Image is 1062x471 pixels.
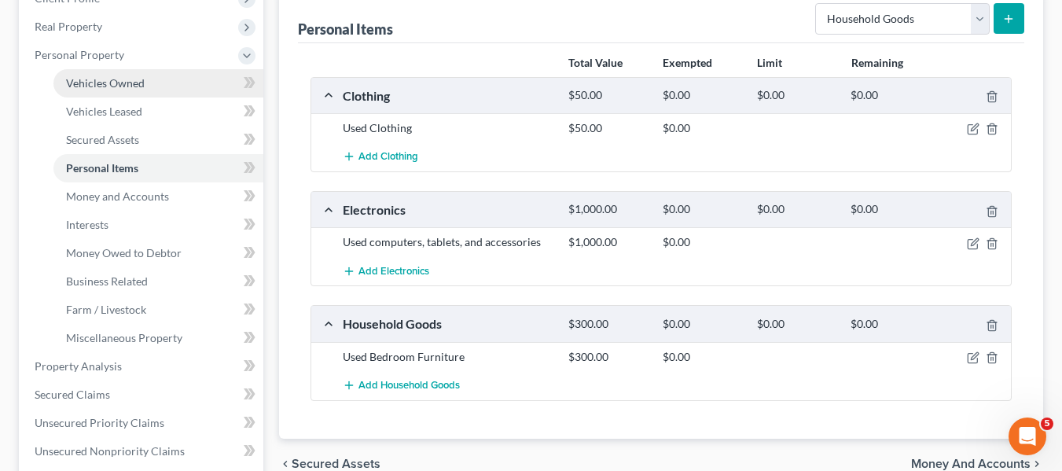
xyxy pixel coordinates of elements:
strong: Remaining [851,56,903,69]
iframe: Intercom live chat [1009,418,1046,455]
a: Vehicles Leased [53,98,263,126]
div: Used Bedroom Furniture [335,349,560,365]
div: Electronics [335,201,560,218]
div: $1,000.00 [560,234,655,250]
div: $50.00 [560,120,655,136]
a: Vehicles Owned [53,69,263,98]
button: Add Household Goods [343,371,460,400]
button: Money and Accounts chevron_right [911,458,1043,470]
a: Secured Assets [53,126,263,154]
span: Secured Claims [35,388,110,401]
a: Personal Items [53,154,263,182]
div: $0.00 [843,88,937,103]
button: chevron_left Secured Assets [279,458,380,470]
span: Property Analysis [35,359,122,373]
span: Money and Accounts [911,458,1031,470]
div: $0.00 [655,120,749,136]
div: $0.00 [655,234,749,250]
button: Add Electronics [343,256,429,285]
a: Farm / Livestock [53,296,263,324]
span: Add Household Goods [358,379,460,392]
a: Money and Accounts [53,182,263,211]
span: Add Clothing [358,151,418,164]
div: $0.00 [655,317,749,332]
span: Unsecured Priority Claims [35,416,164,429]
a: Interests [53,211,263,239]
span: 5 [1041,418,1053,430]
a: Unsecured Nonpriority Claims [22,437,263,465]
span: Personal Items [66,161,138,175]
div: $300.00 [560,317,655,332]
a: Secured Claims [22,381,263,409]
div: Personal Items [298,20,393,39]
div: $0.00 [843,202,937,217]
a: Miscellaneous Property [53,324,263,352]
span: Interests [66,218,108,231]
a: Property Analysis [22,352,263,381]
div: Household Goods [335,315,560,332]
strong: Limit [757,56,782,69]
a: Money Owed to Debtor [53,239,263,267]
span: Business Related [66,274,148,288]
span: Secured Assets [292,458,380,470]
div: $50.00 [560,88,655,103]
div: $0.00 [749,202,843,217]
a: Unsecured Priority Claims [22,409,263,437]
button: Add Clothing [343,142,418,171]
span: Personal Property [35,48,124,61]
span: Miscellaneous Property [66,331,182,344]
strong: Exempted [663,56,712,69]
i: chevron_right [1031,458,1043,470]
span: Money and Accounts [66,190,169,203]
div: $0.00 [655,349,749,365]
span: Add Electronics [358,265,429,278]
div: $0.00 [843,317,937,332]
div: Used computers, tablets, and accessories [335,234,560,250]
span: Farm / Livestock [66,303,146,316]
div: $1,000.00 [560,202,655,217]
a: Business Related [53,267,263,296]
div: Clothing [335,87,560,104]
div: $0.00 [749,317,843,332]
div: Used Clothing [335,120,560,136]
span: Real Property [35,20,102,33]
span: Money Owed to Debtor [66,246,182,259]
div: $300.00 [560,349,655,365]
div: $0.00 [749,88,843,103]
span: Vehicles Owned [66,76,145,90]
i: chevron_left [279,458,292,470]
div: $0.00 [655,202,749,217]
span: Secured Assets [66,133,139,146]
strong: Total Value [568,56,623,69]
span: Vehicles Leased [66,105,142,118]
span: Unsecured Nonpriority Claims [35,444,185,458]
div: $0.00 [655,88,749,103]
